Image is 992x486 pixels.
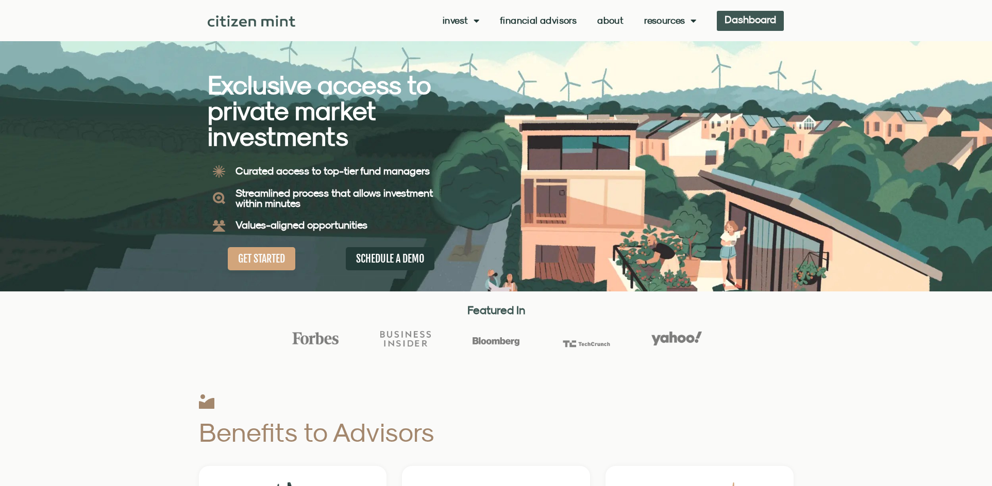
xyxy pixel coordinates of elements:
a: Financial Advisors [500,15,577,26]
span: GET STARTED [238,252,285,265]
img: Citizen Mint [208,15,296,27]
h2: Benefits to Advisors [199,419,588,445]
b: Streamlined process that allows investment within minutes [236,187,433,209]
strong: Featured In [467,303,525,317]
a: Resources [644,15,696,26]
a: Dashboard [717,11,784,31]
nav: Menu [443,15,696,26]
a: SCHEDULE A DEMO [346,247,434,270]
h2: Exclusive access to private market investments [208,72,460,149]
img: Forbes Logo [290,332,341,345]
a: About [597,15,624,26]
a: GET STARTED [228,247,295,270]
a: Invest [443,15,479,26]
span: SCHEDULE A DEMO [356,252,424,265]
b: Values-aligned opportunities [236,219,367,231]
b: Curated access to top-tier fund managers [236,165,430,177]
